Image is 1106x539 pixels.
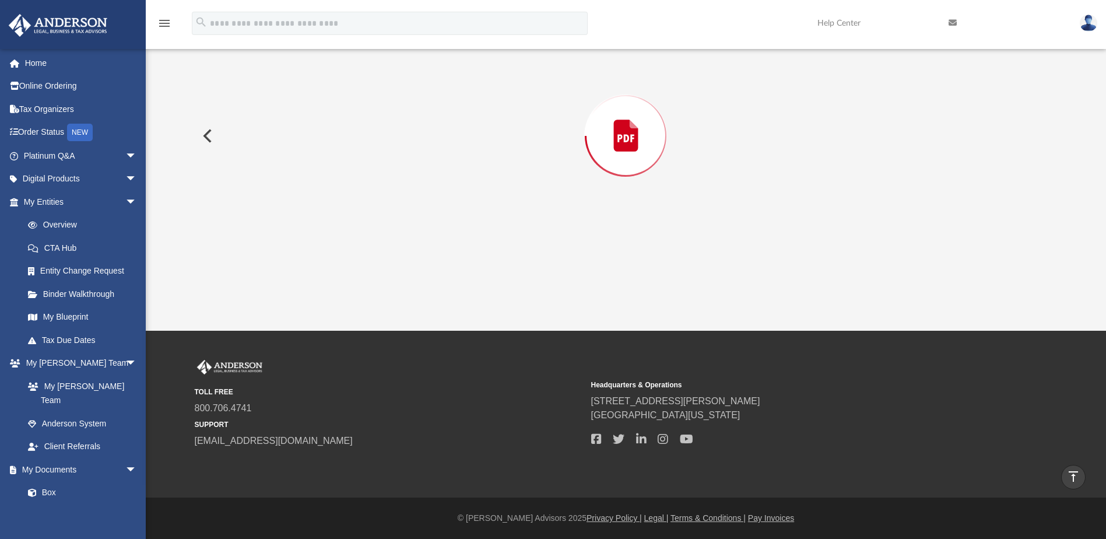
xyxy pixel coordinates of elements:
[8,144,155,167] a: Platinum Q&Aarrow_drop_down
[16,260,155,283] a: Entity Change Request
[195,16,208,29] i: search
[8,97,155,121] a: Tax Organizers
[195,360,265,375] img: Anderson Advisors Platinum Portal
[125,167,149,191] span: arrow_drop_down
[67,124,93,141] div: NEW
[1061,465,1086,489] a: vertical_align_top
[591,410,740,420] a: [GEOGRAPHIC_DATA][US_STATE]
[157,22,171,30] a: menu
[16,374,143,412] a: My [PERSON_NAME] Team
[670,513,746,523] a: Terms & Conditions |
[748,513,794,523] a: Pay Invoices
[16,435,149,459] a: Client Referrals
[8,458,149,481] a: My Documentsarrow_drop_down
[125,144,149,168] span: arrow_drop_down
[195,403,252,413] a: 800.706.4741
[1080,15,1097,32] img: User Pic
[146,512,1106,524] div: © [PERSON_NAME] Advisors 2025
[8,167,155,191] a: Digital Productsarrow_drop_down
[8,51,155,75] a: Home
[8,75,155,98] a: Online Ordering
[16,306,149,329] a: My Blueprint
[125,352,149,376] span: arrow_drop_down
[1066,470,1080,484] i: vertical_align_top
[16,282,155,306] a: Binder Walkthrough
[16,213,155,237] a: Overview
[8,352,149,375] a: My [PERSON_NAME] Teamarrow_drop_down
[125,458,149,482] span: arrow_drop_down
[194,120,219,152] button: Previous File
[8,121,155,145] a: Order StatusNEW
[157,16,171,30] i: menu
[125,190,149,214] span: arrow_drop_down
[591,396,760,406] a: [STREET_ADDRESS][PERSON_NAME]
[16,328,155,352] a: Tax Due Dates
[195,387,583,397] small: TOLL FREE
[16,412,149,435] a: Anderson System
[195,436,353,446] a: [EMAIL_ADDRESS][DOMAIN_NAME]
[16,481,143,505] a: Box
[8,190,155,213] a: My Entitiesarrow_drop_down
[5,14,111,37] img: Anderson Advisors Platinum Portal
[195,419,583,430] small: SUPPORT
[644,513,669,523] a: Legal |
[16,236,155,260] a: CTA Hub
[587,513,642,523] a: Privacy Policy |
[591,380,979,390] small: Headquarters & Operations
